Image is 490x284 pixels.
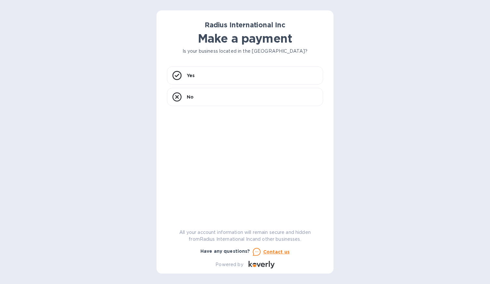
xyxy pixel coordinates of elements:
p: All your account information will remain secure and hidden from Radius International Inc and othe... [167,229,323,243]
p: No [187,94,194,100]
p: Is your business located in the [GEOGRAPHIC_DATA]? [167,48,323,55]
p: Yes [187,72,195,79]
b: Radius International Inc [205,21,285,29]
b: Have any questions? [200,249,250,254]
p: Powered by [215,261,243,268]
u: Contact us [263,249,290,254]
h1: Make a payment [167,32,323,45]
